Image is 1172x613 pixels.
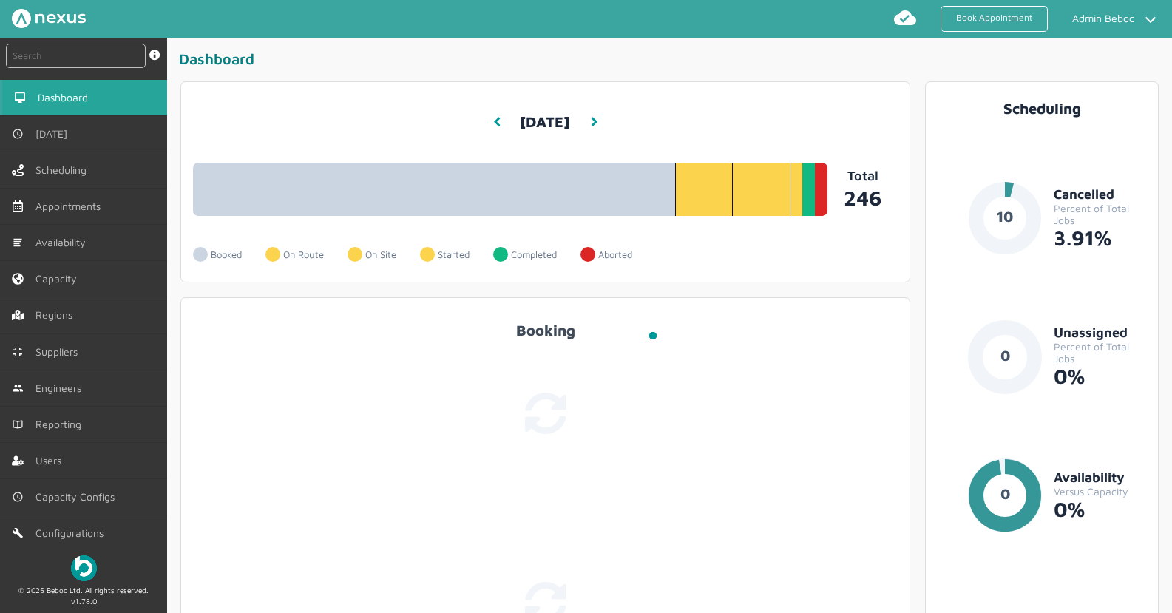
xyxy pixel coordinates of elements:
span: Engineers [35,382,87,394]
img: md-cloud-done.svg [893,6,917,30]
span: Capacity Configs [35,491,121,503]
span: Availability [35,237,92,248]
span: Capacity [35,273,83,285]
span: Dashboard [38,92,94,104]
img: md-time.svg [12,491,24,503]
img: md-build.svg [12,527,24,539]
img: md-contract.svg [12,346,24,358]
img: capacity-left-menu.svg [12,273,24,285]
img: appointments-left-menu.svg [12,200,24,212]
span: Configurations [35,527,109,539]
img: md-people.svg [12,382,24,394]
img: md-list.svg [12,237,24,248]
span: Scheduling [35,164,92,176]
img: md-time.svg [12,128,24,140]
img: user-left-menu.svg [12,455,24,467]
img: md-book.svg [12,419,24,430]
span: Users [35,455,67,467]
img: scheduling-left-menu.svg [12,164,24,176]
a: Book Appointment [941,6,1048,32]
input: Search by: Ref, PostCode, MPAN, MPRN, Account, Customer [6,44,146,68]
img: regions.left-menu.svg [12,309,24,321]
img: md-desktop.svg [14,92,26,104]
img: Nexus [12,9,86,28]
span: Reporting [35,419,87,430]
span: [DATE] [35,128,73,140]
img: Beboc Logo [71,555,97,581]
span: Appointments [35,200,106,212]
span: Regions [35,309,78,321]
span: Suppliers [35,346,84,358]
